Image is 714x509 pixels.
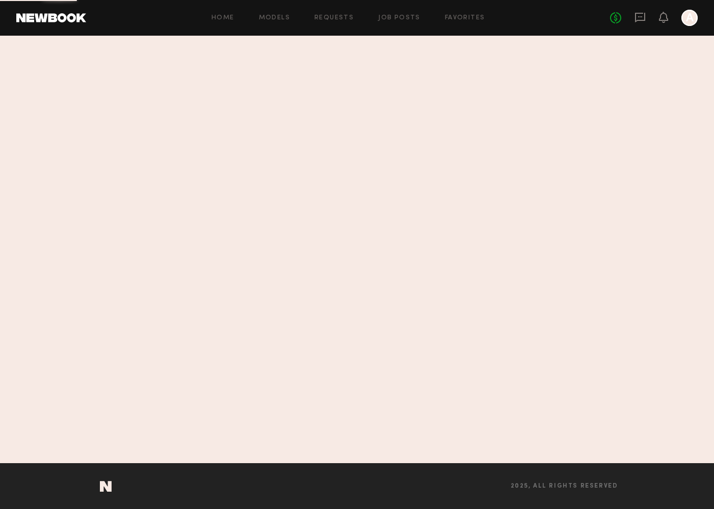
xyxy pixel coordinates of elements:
a: Home [211,15,234,21]
span: 2025, all rights reserved [511,483,618,490]
a: Favorites [445,15,485,21]
a: A [681,10,698,26]
a: Models [259,15,290,21]
a: Job Posts [378,15,420,21]
a: Requests [314,15,354,21]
